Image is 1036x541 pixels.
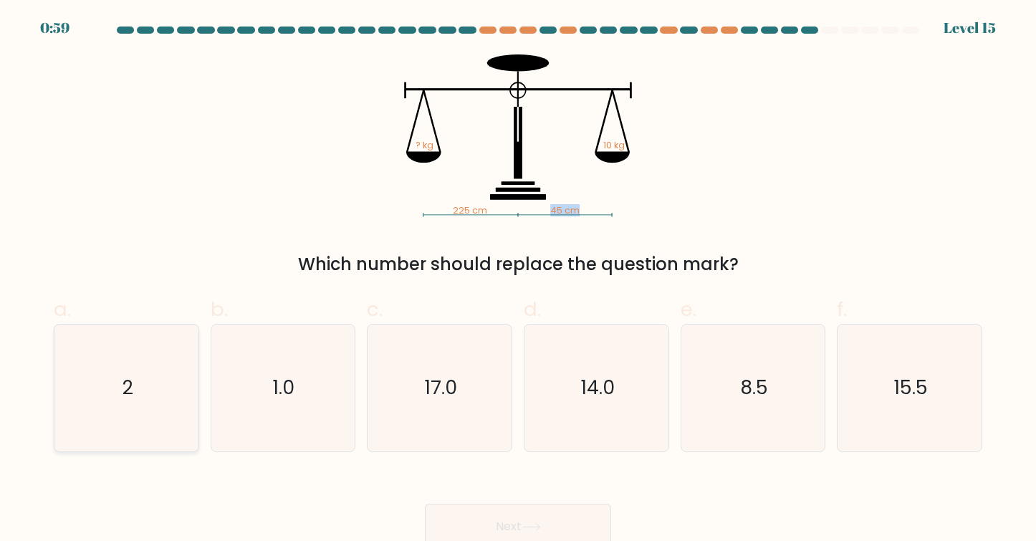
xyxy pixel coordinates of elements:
[54,295,71,323] span: a.
[740,374,768,401] text: 8.5
[603,139,625,151] tspan: 10 kg
[581,374,615,401] text: 14.0
[425,374,457,401] text: 17.0
[416,139,433,151] tspan: ? kg
[681,295,696,323] span: e.
[524,295,541,323] span: d.
[62,252,974,277] div: Which number should replace the question mark?
[40,17,69,39] div: 0:59
[453,204,487,216] tspan: 225 cm
[123,374,133,401] text: 2
[211,295,228,323] span: b.
[837,295,847,323] span: f.
[944,17,996,39] div: Level 15
[894,374,928,401] text: 15.5
[274,374,295,401] text: 1.0
[550,204,580,216] tspan: 45 cm
[367,295,383,323] span: c.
